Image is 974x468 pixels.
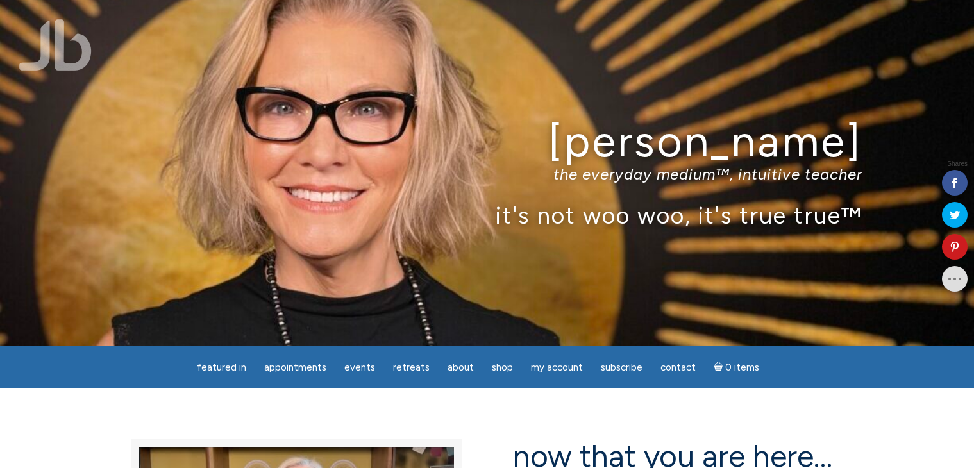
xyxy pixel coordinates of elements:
[714,362,726,373] i: Cart
[593,355,650,380] a: Subscribe
[256,355,334,380] a: Appointments
[112,201,862,229] p: it's not woo woo, it's true true™
[393,362,430,373] span: Retreats
[523,355,591,380] a: My Account
[189,355,254,380] a: featured in
[337,355,383,380] a: Events
[448,362,474,373] span: About
[947,161,968,167] span: Shares
[660,362,696,373] span: Contact
[385,355,437,380] a: Retreats
[112,117,862,165] h1: [PERSON_NAME]
[492,362,513,373] span: Shop
[706,354,768,380] a: Cart0 items
[112,165,862,183] p: the everyday medium™, intuitive teacher
[484,355,521,380] a: Shop
[264,362,326,373] span: Appointments
[197,362,246,373] span: featured in
[19,19,92,71] img: Jamie Butler. The Everyday Medium
[440,355,482,380] a: About
[601,362,642,373] span: Subscribe
[531,362,583,373] span: My Account
[725,363,759,372] span: 0 items
[653,355,703,380] a: Contact
[344,362,375,373] span: Events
